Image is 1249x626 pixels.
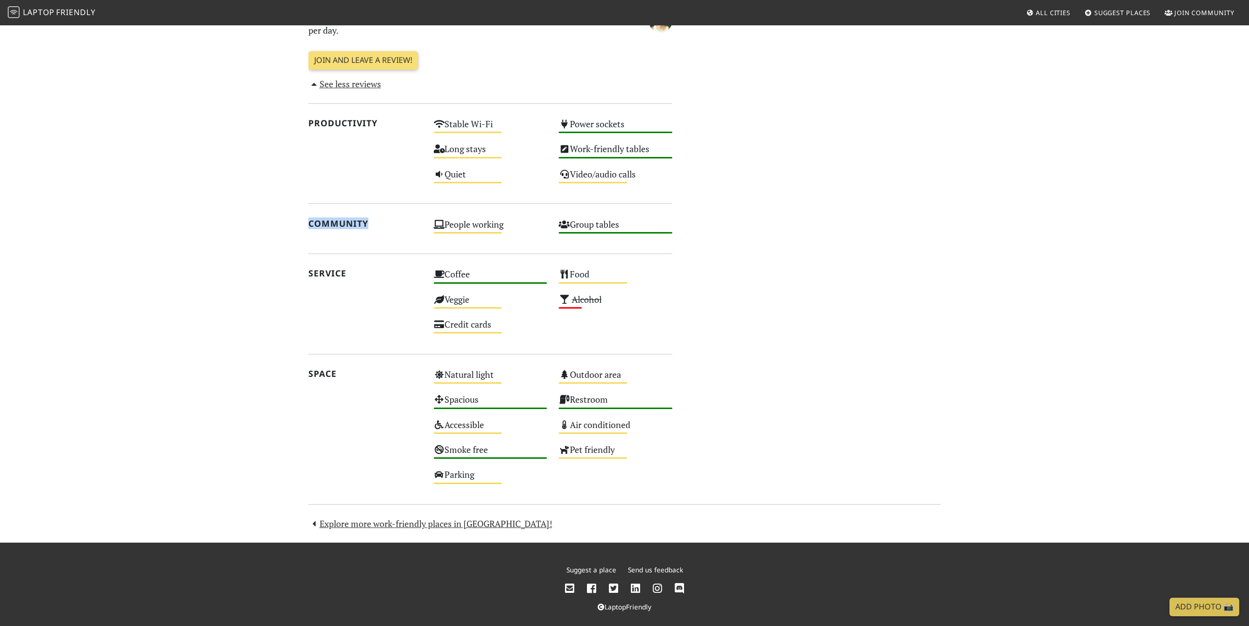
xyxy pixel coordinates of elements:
[553,442,678,467] div: Pet friendly
[1022,4,1074,21] a: All Cities
[428,266,553,291] div: Coffee
[428,442,553,467] div: Smoke free
[1169,598,1239,616] a: Add Photo 📸
[1081,4,1155,21] a: Suggest Places
[1174,8,1234,17] span: Join Community
[428,166,553,191] div: Quiet
[428,141,553,166] div: Long stays
[308,218,422,229] h2: Community
[428,316,553,341] div: Credit cards
[308,78,381,90] a: See less reviews
[1094,8,1151,17] span: Suggest Places
[566,565,616,574] a: Suggest a place
[553,391,678,416] div: Restroom
[308,51,418,70] a: Join and leave a review!
[308,518,552,529] a: Explore more work-friendly places in [GEOGRAPHIC_DATA]!
[308,268,422,278] h2: Service
[553,367,678,391] div: Outdoor area
[428,367,553,391] div: Natural light
[553,216,678,241] div: Group tables
[8,6,20,18] img: LaptopFriendly
[428,216,553,241] div: People working
[428,467,553,491] div: Parking
[553,417,678,442] div: Air conditioned
[553,116,678,141] div: Power sockets
[598,602,651,611] a: LaptopFriendly
[308,369,422,379] h2: Space
[428,116,553,141] div: Stable Wi-Fi
[1161,4,1238,21] a: Join Community
[572,293,602,305] s: Alcohol
[23,7,55,18] span: Laptop
[428,292,553,316] div: Veggie
[56,7,95,18] span: Friendly
[428,391,553,416] div: Spacious
[553,266,678,291] div: Food
[628,565,683,574] a: Send us feedback
[8,4,96,21] a: LaptopFriendly LaptopFriendly
[553,141,678,166] div: Work-friendly tables
[553,166,678,191] div: Video/audio calls
[308,118,422,128] h2: Productivity
[428,417,553,442] div: Accessible
[649,14,672,26] span: Omar Lucas
[1036,8,1070,17] span: All Cities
